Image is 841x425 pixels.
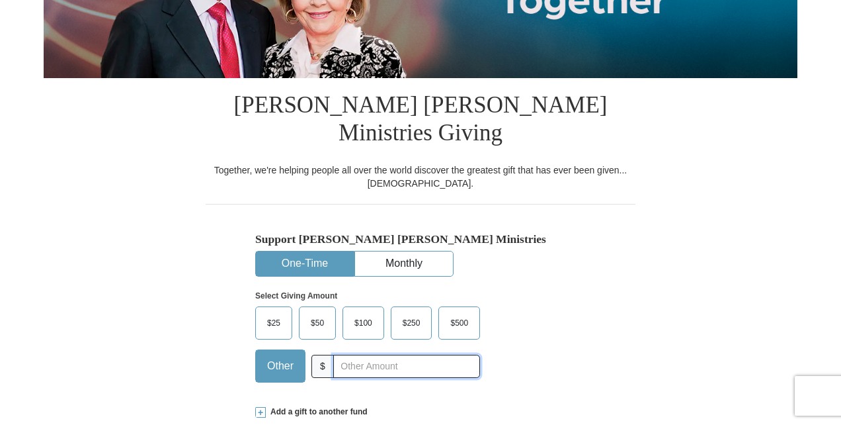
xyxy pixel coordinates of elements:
[266,406,368,418] span: Add a gift to another fund
[348,313,379,333] span: $100
[304,313,331,333] span: $50
[255,232,586,246] h5: Support [PERSON_NAME] [PERSON_NAME] Ministries
[256,252,354,276] button: One-Time
[333,355,480,378] input: Other Amount
[311,355,334,378] span: $
[355,252,453,276] button: Monthly
[255,291,337,301] strong: Select Giving Amount
[260,313,287,333] span: $25
[206,164,635,190] div: Together, we're helping people all over the world discover the greatest gift that has ever been g...
[260,356,300,376] span: Other
[206,78,635,164] h1: [PERSON_NAME] [PERSON_NAME] Ministries Giving
[444,313,475,333] span: $500
[396,313,427,333] span: $250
